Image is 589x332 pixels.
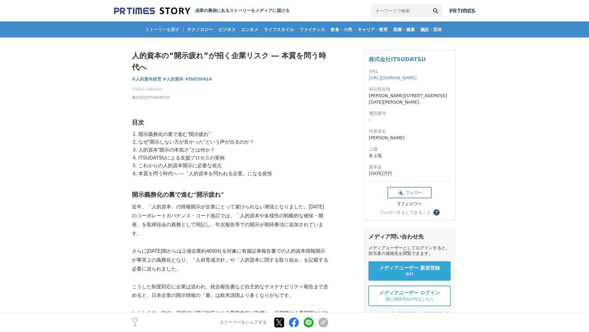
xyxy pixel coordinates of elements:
[297,27,328,32] span: ファイナンス
[355,22,390,38] a: キャリア・教育
[185,22,215,38] a: テクノロジー
[220,320,267,325] p: ストーリーをシェアする
[406,271,414,277] span: 無料
[433,209,440,215] button: ？
[369,146,450,152] dt: 上場
[379,265,440,271] span: メディアユーザー 新規登録
[261,27,296,32] span: ライフスタイル
[387,187,432,198] button: フォロー
[132,50,328,73] h1: 人的資本の“開示疲れ”が招く企業リスク ― 本質を問う時代へ
[132,87,170,92] span: [DATE] 10時00分
[239,22,261,38] a: エンタメ
[371,4,429,18] input: キーワードで検索
[137,170,328,178] li: 本質を問う時代へ ―「人的資本を問われる企業」になる覚悟
[137,146,328,154] li: 人的資本“開示の本気さ”とは何か？
[114,7,290,15] a: 成果の裏側にあるストーリーをメディアに届ける 成果の裏側にあるストーリーをメディアに届ける
[369,170,450,177] dd: [DATE]万円
[391,27,417,32] span: 医療・健康
[386,296,433,302] span: 既に登録済みの方はこちら
[418,22,444,38] a: 施設・団体
[239,27,261,32] span: エンタメ
[387,201,432,207] div: 5フォロワー
[369,164,450,170] dt: 資本金
[132,95,170,100] a: 株式会社ITSUDATSU
[132,324,138,327] p: 2
[369,86,450,93] dt: 本社所在地
[216,27,238,32] span: ビジネス
[297,22,328,38] a: ファイナンス
[132,119,144,126] strong: 目次
[369,128,450,135] dt: 代表者名
[369,152,450,159] dd: 未上場
[328,22,355,38] a: 飲食・小売
[368,233,451,240] div: メディア問い合わせ先
[132,76,161,82] a: #人的資本経営
[369,75,417,80] a: [URL][DOMAIN_NAME]
[450,8,475,13] img: prtimes
[355,27,390,32] span: キャリア・教育
[216,22,238,38] a: ビジネス
[163,76,184,82] a: #人的資本
[132,283,328,300] p: こうした制度対応に企業は追われ、統合報告書など自主的なサステナビリティ報告まで含めると、日本企業の開示情報の「量」は欧米諸国より多くなりがちです。
[369,68,450,75] dt: URL
[369,117,450,123] dd: -
[368,245,451,256] div: メディアユーザーとしてログインすると、担当者の連絡先を閲覧できます。
[132,203,328,238] p: 近年、「人的資本」の情報開示が企業にとって避けられない潮流となりました。[DATE]のコーポレートガバナンス・コード改訂では、「人的資本や多様性の戦略的な確保・開発」を取締役会の責務として明記し...
[369,135,450,141] dd: [PERSON_NAME]
[391,22,417,38] a: 医療・健康
[137,138,328,146] li: なぜ“開示しない方が良かった”という声が出るのか？
[132,309,328,327] p: しかしその一方で、現場では開示対応による業務負担が急増し、経営陣や人事部門には次第に が広がっています。
[261,22,296,38] a: ライフスタイル
[368,261,451,281] a: メディアユーザー 新規登録 無料
[379,210,431,215] div: フォローするとできること
[137,162,328,170] li: これからの人的資本開示に必要な視点
[429,4,442,18] button: 検索
[114,7,190,15] img: 成果の裏側にあるストーリーをメディアに届ける
[328,27,355,32] span: 飲食・小売
[369,56,426,62] a: 株式会社ITSUDATSU
[185,76,212,82] a: #ISO30414
[369,110,450,117] dt: 電話番号
[132,191,224,198] strong: 開示義務化の裏で進む“開示疲れ”
[185,27,215,32] span: テクノロジー
[434,210,439,215] span: ？
[195,8,290,14] h2: 成果の裏側にあるストーリーをメディアに届ける
[368,286,451,306] a: メディアユーザー ログイン 既に登録済みの方はこちら
[137,154,328,162] li: ITSUDATSUによる支援プロセスの実例
[369,93,450,105] dd: [PERSON_NAME][STREET_ADDRESS][DATE][PERSON_NAME]
[379,290,440,296] span: メディアユーザー ログイン
[132,247,328,273] p: さらに[DATE]期からは上場企業約4000社を対象に有価証券報告書での人的資本情報開示が事実上の義務化となり、「人材育成方針」や「人的資本に関する取り組み」を記載する必要に迫られました。
[418,27,444,32] span: 施設・団体
[137,130,328,138] li: 開示義務化の裏で進む“開示疲れ”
